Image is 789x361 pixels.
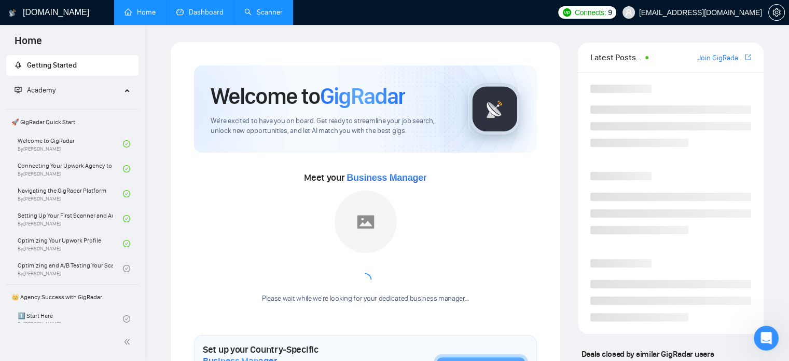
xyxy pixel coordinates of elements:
button: setting [768,4,785,21]
div: Profile image for MariiaMariiafrom [DOMAIN_NAME]Hey[EMAIL_ADDRESS][DOMAIN_NAME],Looks likeyour Up... [8,60,199,154]
a: Welcome to GigRadarBy[PERSON_NAME] [18,132,123,155]
a: Navigating the GigRadar PlatformBy[PERSON_NAME] [18,182,123,205]
button: Emoji picker [16,282,24,290]
span: Getting Started [27,61,77,70]
span: Latest Posts from the GigRadar Community [590,51,642,64]
a: Setting Up Your First Scanner and Auto-BidderBy[PERSON_NAME] [18,207,123,230]
span: export [745,53,751,61]
img: logo [9,5,16,21]
span: rocket [15,61,22,69]
p: Active 30m ago [50,13,103,23]
span: GigRadar [320,82,405,110]
img: placeholder.png [335,191,397,253]
div: Mariia says… [8,60,199,167]
span: Meet your [304,172,426,183]
img: Profile image for Mariia [30,6,46,22]
span: Mariia [46,77,67,85]
span: Home [6,33,50,55]
a: dashboardDashboard [176,8,224,17]
span: check-circle [123,215,130,222]
img: gigradar-logo.png [469,83,521,135]
a: homeHome [124,8,156,17]
span: check-circle [123,190,130,197]
span: 9 [608,7,612,18]
span: Academy [15,86,56,95]
span: check-circle [123,315,130,323]
span: Business Manager [347,172,426,183]
h1: Mariia [50,5,76,13]
span: 🚀 GigRadar Quick Start [7,112,137,132]
a: 1️⃣ Start HereBy[PERSON_NAME] [18,307,123,330]
img: upwork-logo.png [563,8,571,17]
div: Looks like . [21,113,186,144]
span: loading [358,273,372,286]
button: Home [162,4,182,24]
span: check-circle [123,240,130,247]
button: Upload attachment [49,282,58,290]
span: check-circle [123,265,130,272]
iframe: Intercom live chat [754,326,779,351]
button: go back [7,4,26,24]
div: Please wait while we're looking for your dedicated business manager... [256,294,475,304]
span: fund-projection-screen [15,86,22,93]
li: Getting Started [6,55,139,76]
a: [EMAIL_ADDRESS][DOMAIN_NAME] [35,98,162,106]
span: Connects: [575,7,606,18]
a: Optimizing and A/B Testing Your Scanner for Better ResultsBy[PERSON_NAME] [18,257,123,280]
span: from [DOMAIN_NAME] [67,77,141,85]
div: Close [182,4,201,23]
a: Join GigRadar Slack Community [698,52,743,64]
button: Send a message… [178,277,195,294]
span: double-left [123,337,134,347]
a: Optimizing Your Upwork ProfileBy[PERSON_NAME] [18,232,123,255]
span: We're excited to have you on board. Get ready to streamline your job search, unlock new opportuni... [211,116,452,136]
span: check-circle [123,140,130,148]
a: setting [768,8,785,17]
a: Connecting Your Upwork Agency to GigRadarBy[PERSON_NAME] [18,157,123,180]
div: Hey , [21,98,186,108]
span: Academy [27,86,56,95]
img: Profile image for Mariia [21,73,38,89]
span: user [625,9,632,16]
a: searchScanner [244,8,283,17]
button: Gif picker [33,282,41,290]
a: export [745,52,751,62]
b: your Upwork agency [21,114,109,132]
h1: Welcome to [211,82,405,110]
textarea: Message… [9,260,199,277]
span: 👑 Agency Success with GigRadar [7,287,137,307]
span: check-circle [123,165,130,172]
